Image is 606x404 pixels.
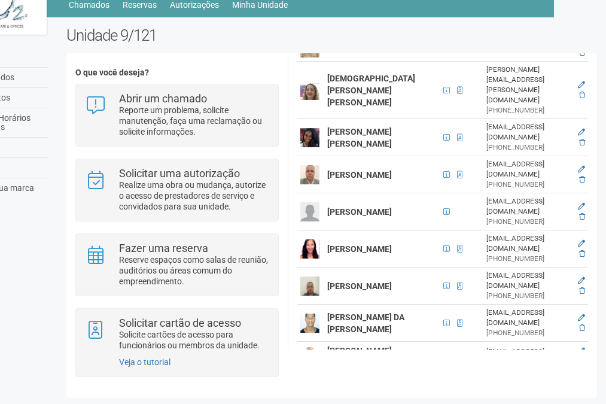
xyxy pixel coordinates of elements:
[578,347,585,356] a: Editar membro
[578,81,585,89] a: Editar membro
[327,127,392,148] strong: [PERSON_NAME] [PERSON_NAME]
[486,122,571,142] div: [EMAIL_ADDRESS][DOMAIN_NAME]
[66,26,597,44] h2: Unidade 9/121
[300,239,319,259] img: user.png
[300,347,319,366] img: user.png
[85,318,269,351] a: Solicitar cartão de acesso Solicite cartões de acesso para funcionários ou membros da unidade.
[486,180,571,190] div: [PHONE_NUMBER]
[486,65,571,105] div: [PERSON_NAME][EMAIL_ADDRESS][PERSON_NAME][DOMAIN_NAME]
[327,74,415,107] strong: [DEMOGRAPHIC_DATA][PERSON_NAME] [PERSON_NAME]
[327,244,392,254] strong: [PERSON_NAME]
[119,167,240,180] strong: Solicitar uma autorização
[486,271,571,291] div: [EMAIL_ADDRESS][DOMAIN_NAME]
[579,138,585,147] a: Excluir membro
[300,202,319,221] img: user.png
[486,196,571,217] div: [EMAIL_ADDRESS][DOMAIN_NAME]
[486,347,571,367] div: [EMAIL_ADDRESS][DOMAIN_NAME]
[327,281,392,291] strong: [PERSON_NAME]
[486,105,571,116] div: [PHONE_NUMBER]
[85,243,269,287] a: Fazer uma reserva Reserve espaços como salas de reunião, auditórios ou áreas comum do empreendime...
[300,277,319,296] img: user.png
[578,202,585,211] a: Editar membro
[579,175,585,184] a: Excluir membro
[578,239,585,248] a: Editar membro
[119,105,269,137] p: Reporte um problema, solicite manutenção, faça uma reclamação ou solicite informações.
[579,91,585,99] a: Excluir membro
[300,128,319,147] img: user.png
[486,328,571,338] div: [PHONE_NUMBER]
[579,212,585,221] a: Excluir membro
[327,207,392,217] strong: [PERSON_NAME]
[119,317,241,329] strong: Solicitar cartão de acesso
[579,250,585,258] a: Excluir membro
[486,254,571,264] div: [PHONE_NUMBER]
[578,165,585,174] a: Editar membro
[486,217,571,227] div: [PHONE_NUMBER]
[486,142,571,153] div: [PHONE_NUMBER]
[119,254,269,287] p: Reserve espaços como salas de reunião, auditórios ou áreas comum do empreendimento.
[300,314,319,333] img: user.png
[578,128,585,136] a: Editar membro
[119,180,269,212] p: Realize uma obra ou mudança, autorize o acesso de prestadores de serviço e convidados para sua un...
[119,92,207,105] strong: Abrir um chamado
[486,159,571,180] div: [EMAIL_ADDRESS][DOMAIN_NAME]
[75,68,278,77] h4: O que você deseja?
[486,308,571,328] div: [EMAIL_ADDRESS][DOMAIN_NAME]
[119,357,170,367] a: Veja o tutorial
[85,168,269,212] a: Solicitar uma autorização Realize uma obra ou mudança, autorize o acesso de prestadores de serviç...
[85,93,269,137] a: Abrir um chamado Reporte um problema, solicite manutenção, faça uma reclamação ou solicite inform...
[119,329,269,351] p: Solicite cartões de acesso para funcionários ou membros da unidade.
[327,312,404,334] strong: [PERSON_NAME] DA [PERSON_NAME]
[486,291,571,301] div: [PHONE_NUMBER]
[579,287,585,295] a: Excluir membro
[119,242,208,254] strong: Fazer uma reserva
[486,233,571,254] div: [EMAIL_ADDRESS][DOMAIN_NAME]
[579,324,585,332] a: Excluir membro
[300,165,319,184] img: user.png
[327,170,392,180] strong: [PERSON_NAME]
[578,314,585,322] a: Editar membro
[300,81,319,100] img: user.png
[327,346,392,367] strong: [PERSON_NAME] [PERSON_NAME]
[578,277,585,285] a: Editar membro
